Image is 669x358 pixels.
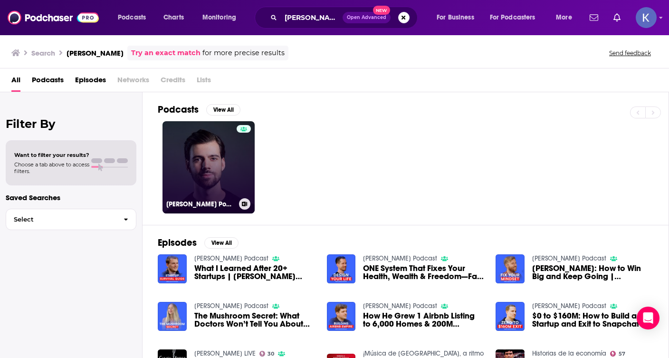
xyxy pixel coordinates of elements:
[281,10,343,25] input: Search podcasts, credits, & more...
[194,312,315,328] span: The Mushroom Secret: What Doctors Won’t Tell You About Healing | [PERSON_NAME] Podcast #4
[31,48,55,58] h3: Search
[532,264,653,281] span: [PERSON_NAME]: How to Win Big and Keep Going | [PERSON_NAME] Podcast #1
[430,10,486,25] button: open menu
[363,264,484,281] a: ONE System That Fixes Your Health, Wealth & Freedom—Fast | Enrico Mayor Podcast #5
[496,254,525,283] img: Andrey Zarayskiy: How to Win Big and Keep Going | Enrico Mayor Podcast #1
[327,254,356,283] img: ONE System That Fixes Your Health, Wealth & Freedom—Fast | Enrico Mayor Podcast #5
[158,254,187,283] img: What I Learned After 20+ Startups | Enrico Mayor Podcast #6
[363,312,484,328] a: How He Grew 1 Airbnb Listing to 6,000 Homes & 200M Revenue | Enrico Mayor Podcast #3
[158,237,197,249] h2: Episodes
[32,72,64,92] a: Podcasts
[636,7,657,28] img: User Profile
[549,10,584,25] button: open menu
[117,72,149,92] span: Networks
[202,48,285,58] span: for more precise results
[194,349,256,358] a: Charles Moscowitz LIVE
[194,264,315,281] span: What I Learned After 20+ Startups | [PERSON_NAME] Podcast #6
[268,352,274,356] span: 30
[496,302,525,331] img: $0 to $160M: How to Build a Startup and Exit to Snapchat | Enrico Mayor Podcast #2
[363,302,437,310] a: Enrico Mayor Podcast
[163,11,184,24] span: Charts
[111,10,158,25] button: open menu
[6,216,116,223] span: Select
[532,312,653,328] a: $0 to $160M: How to Build a Startup and Exit to Snapchat | Enrico Mayor Podcast #2
[532,349,606,358] a: Historias de la economía
[532,254,606,262] a: Enrico Mayor Podcast
[363,312,484,328] span: How He Grew 1 Airbnb Listing to 6,000 Homes & 200M Revenue | [PERSON_NAME] Podcast #3
[67,48,124,58] h3: [PERSON_NAME]
[532,302,606,310] a: Enrico Mayor Podcast
[202,11,236,24] span: Monitoring
[606,49,654,57] button: Send feedback
[6,117,136,131] h2: Filter By
[158,302,187,331] img: The Mushroom Secret: What Doctors Won’t Tell You About Healing | Enrico Mayor Podcast #4
[196,10,248,25] button: open menu
[158,104,199,116] h2: Podcasts
[157,10,190,25] a: Charts
[8,9,99,27] img: Podchaser - Follow, Share and Rate Podcasts
[6,193,136,202] p: Saved Searches
[636,7,657,28] span: Logged in as kristina.caracciolo
[343,12,391,23] button: Open AdvancedNew
[556,11,572,24] span: More
[14,161,89,174] span: Choose a tab above to access filters.
[206,104,240,116] button: View All
[75,72,106,92] a: Episodes
[194,254,268,262] a: Enrico Mayor Podcast
[373,6,390,15] span: New
[118,11,146,24] span: Podcasts
[204,237,239,249] button: View All
[194,312,315,328] a: The Mushroom Secret: What Doctors Won’t Tell You About Healing | Enrico Mayor Podcast #4
[610,351,625,357] a: 57
[532,264,653,281] a: Andrey Zarayskiy: How to Win Big and Keep Going | Enrico Mayor Podcast #1
[166,200,235,208] h3: [PERSON_NAME] Podcast
[363,264,484,281] span: ONE System That Fixes Your Health, Wealth & Freedom—Fast | [PERSON_NAME] Podcast #5
[158,237,239,249] a: EpisodesView All
[327,302,356,331] img: How He Grew 1 Airbnb Listing to 6,000 Homes & 200M Revenue | Enrico Mayor Podcast #3
[610,10,624,26] a: Show notifications dropdown
[437,11,474,24] span: For Business
[637,307,659,329] div: Open Intercom Messenger
[636,7,657,28] button: Show profile menu
[161,72,185,92] span: Credits
[14,152,89,158] span: Want to filter your results?
[259,351,275,357] a: 30
[363,254,437,262] a: Enrico Mayor Podcast
[264,7,427,29] div: Search podcasts, credits, & more...
[490,11,535,24] span: For Podcasters
[197,72,211,92] span: Lists
[158,104,240,116] a: PodcastsView All
[484,10,549,25] button: open menu
[131,48,201,58] a: Try an exact match
[532,312,653,328] span: $0 to $160M: How to Build a Startup and Exit to Snapchat | [PERSON_NAME] Podcast #2
[347,15,386,20] span: Open Advanced
[6,209,136,230] button: Select
[11,72,20,92] a: All
[619,352,625,356] span: 57
[194,302,268,310] a: Enrico Mayor Podcast
[162,121,255,213] a: [PERSON_NAME] Podcast
[194,264,315,281] a: What I Learned After 20+ Startups | Enrico Mayor Podcast #6
[586,10,602,26] a: Show notifications dropdown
